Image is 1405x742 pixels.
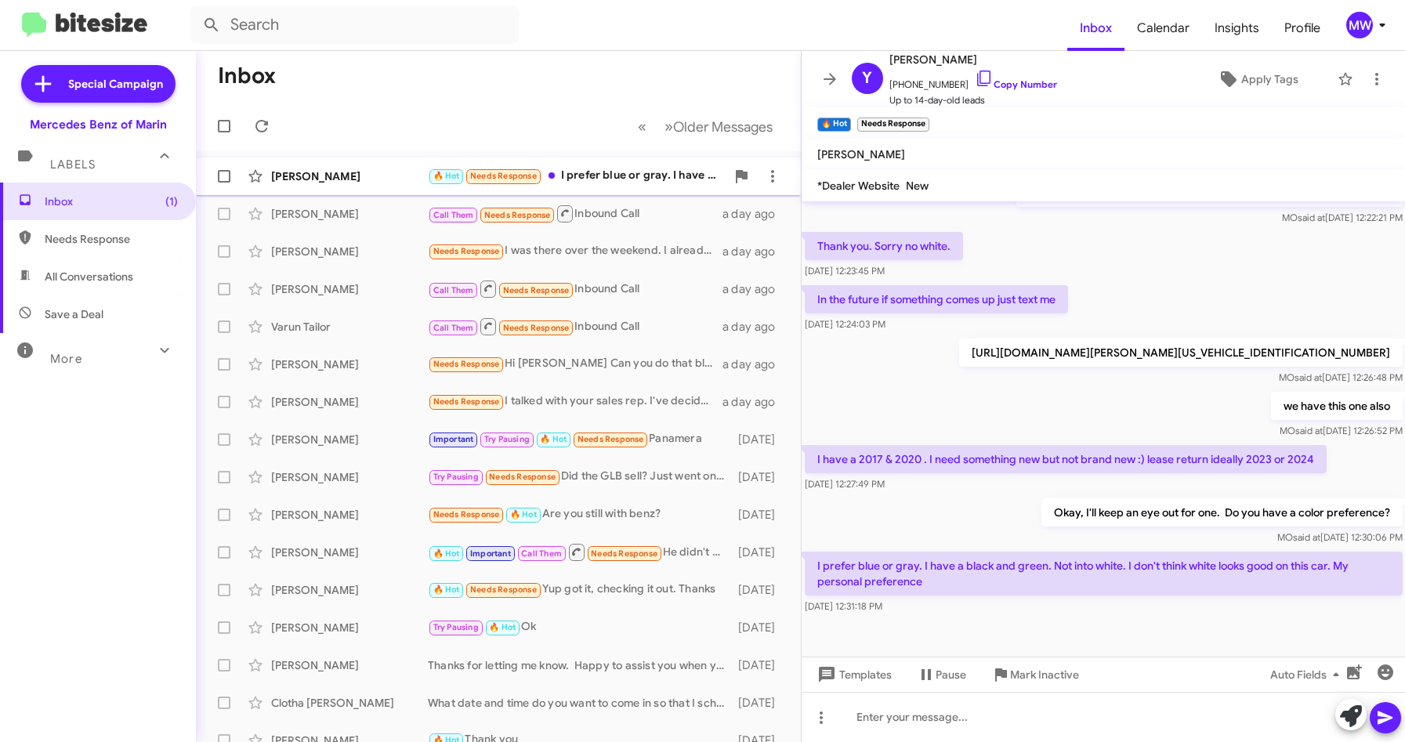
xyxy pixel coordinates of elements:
[433,359,500,369] span: Needs Response
[470,171,537,181] span: Needs Response
[428,542,733,562] div: He didn't use his business account last time and they said the other income wasn't all that great
[733,657,788,673] div: [DATE]
[428,581,733,599] div: Yup got it, checking it out. Thanks
[271,319,428,335] div: Varun Tailor
[271,620,428,635] div: [PERSON_NAME]
[271,695,428,711] div: Clotha [PERSON_NAME]
[1258,661,1358,689] button: Auto Fields
[271,281,428,297] div: [PERSON_NAME]
[1041,498,1402,527] p: Okay, I'll keep an eye out for one. Do you have a color preference?
[428,430,733,448] div: Panamera
[1278,371,1402,383] span: MO [DATE] 12:26:48 PM
[30,117,167,132] div: Mercedes Benz of Marin
[733,507,788,523] div: [DATE]
[489,622,516,632] span: 🔥 Hot
[1346,12,1373,38] div: MW
[503,285,570,295] span: Needs Response
[802,661,904,689] button: Templates
[722,394,788,410] div: a day ago
[733,695,788,711] div: [DATE]
[936,661,966,689] span: Pause
[805,552,1403,595] p: I prefer blue or gray. I have a black and green. Not into white. I don't think white looks good o...
[578,434,644,444] span: Needs Response
[433,171,460,181] span: 🔥 Hot
[50,352,82,366] span: More
[428,618,733,636] div: Ok
[1295,425,1322,436] span: said at
[722,357,788,372] div: a day ago
[904,661,979,689] button: Pause
[1202,5,1272,51] a: Insights
[591,548,657,559] span: Needs Response
[958,338,1402,367] p: [URL][DOMAIN_NAME][PERSON_NAME][US_VEHICLE_IDENTIFICATION_NUMBER]
[484,434,530,444] span: Try Pausing
[733,545,788,560] div: [DATE]
[805,232,963,260] p: Thank you. Sorry no white.
[817,179,900,193] span: *Dealer Website
[817,118,851,132] small: 🔥 Hot
[271,507,428,523] div: [PERSON_NAME]
[45,231,178,247] span: Needs Response
[428,242,722,260] div: I was there over the weekend. I already test drove the vehicle. You were going to get back to me ...
[1184,65,1330,93] button: Apply Tags
[805,265,885,277] span: [DATE] 12:23:45 PM
[628,110,656,143] button: Previous
[862,66,872,91] span: Y
[503,323,570,333] span: Needs Response
[1270,661,1345,689] span: Auto Fields
[428,204,722,223] div: Inbound Call
[190,6,519,44] input: Search
[68,76,163,92] span: Special Campaign
[733,582,788,598] div: [DATE]
[1124,5,1202,51] a: Calendar
[1272,5,1333,51] a: Profile
[433,285,474,295] span: Call Them
[722,206,788,222] div: a day ago
[428,317,722,336] div: Inbound Call
[271,168,428,184] div: [PERSON_NAME]
[733,620,788,635] div: [DATE]
[21,65,176,103] a: Special Campaign
[428,355,722,373] div: Hi [PERSON_NAME] Can you do that blue eqb loaner car as a 2 year lease at $249 and $3000 down. Th...
[271,657,428,673] div: [PERSON_NAME]
[271,469,428,485] div: [PERSON_NAME]
[1292,531,1320,543] span: said at
[1067,5,1124,51] span: Inbox
[1270,392,1402,420] p: we have this one also
[428,657,733,673] div: Thanks for letting me know. Happy to assist you when you get back.
[428,468,733,486] div: Did the GLB sell? Just went on the website and couldn't see anything?
[433,585,460,595] span: 🔥 Hot
[1333,12,1388,38] button: MW
[433,548,460,559] span: 🔥 Hot
[433,434,474,444] span: Important
[1281,212,1402,223] span: MO [DATE] 12:22:21 PM
[638,117,646,136] span: «
[428,393,722,411] div: I talked with your sales rep. I've decided to go a different route. Thanks
[979,661,1092,689] button: Mark Inactive
[1276,531,1402,543] span: MO [DATE] 12:30:06 PM
[805,285,1068,313] p: In the future if something comes up just text me
[664,117,673,136] span: »
[433,396,500,407] span: Needs Response
[489,472,556,482] span: Needs Response
[45,194,178,209] span: Inbox
[805,318,885,330] span: [DATE] 12:24:03 PM
[433,210,474,220] span: Call Them
[50,157,96,172] span: Labels
[857,118,929,132] small: Needs Response
[470,585,537,595] span: Needs Response
[433,509,500,519] span: Needs Response
[271,582,428,598] div: [PERSON_NAME]
[45,306,103,322] span: Save a Deal
[540,434,567,444] span: 🔥 Hot
[805,600,882,612] span: [DATE] 12:31:18 PM
[271,244,428,259] div: [PERSON_NAME]
[673,118,773,136] span: Older Messages
[521,548,562,559] span: Call Them
[817,147,905,161] span: [PERSON_NAME]
[655,110,782,143] button: Next
[975,78,1057,90] a: Copy Number
[805,445,1327,473] p: I have a 2017 & 2020 . I need something new but not brand new :) lease return ideally 2023 or 2024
